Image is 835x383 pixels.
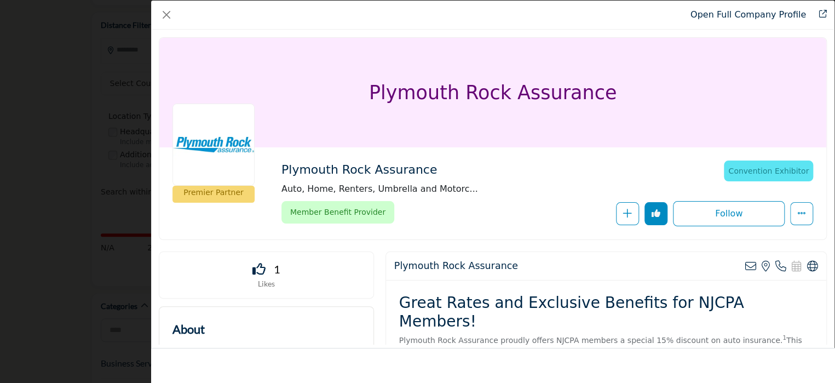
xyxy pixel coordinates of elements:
[399,335,813,381] p: Plymouth Rock Assurance proudly offers NJCPA members a special 15% discount on auto insurance. Th...
[644,202,667,225] button: Redirect to login page
[811,8,827,21] a: Redirect to plymouth
[172,104,255,186] img: plymouth logo
[782,334,786,341] sup: 1
[274,261,280,277] span: 1
[673,201,785,226] button: Redirect to login
[394,260,518,272] h2: Plymouth Rock Assurance
[790,202,813,225] button: More Options
[286,204,390,221] span: Member Benefit Provider
[399,294,813,330] h2: Great Rates and Exclusive Benefits for NJCPA Members!
[369,38,617,147] h1: Plymouth Rock Assurance
[728,163,809,179] p: Convention Exhibitor
[159,7,174,22] button: Close
[281,182,632,196] span: Auto, Home, Renters, Umbrella and Motorcycle
[183,187,243,198] p: Premier Partner
[281,163,583,177] h2: Plymouth Rock Assurance
[616,202,639,225] button: Redirect to login page
[172,320,205,338] h2: About
[690,9,806,20] a: Redirect to plymouth
[173,278,360,289] p: Likes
